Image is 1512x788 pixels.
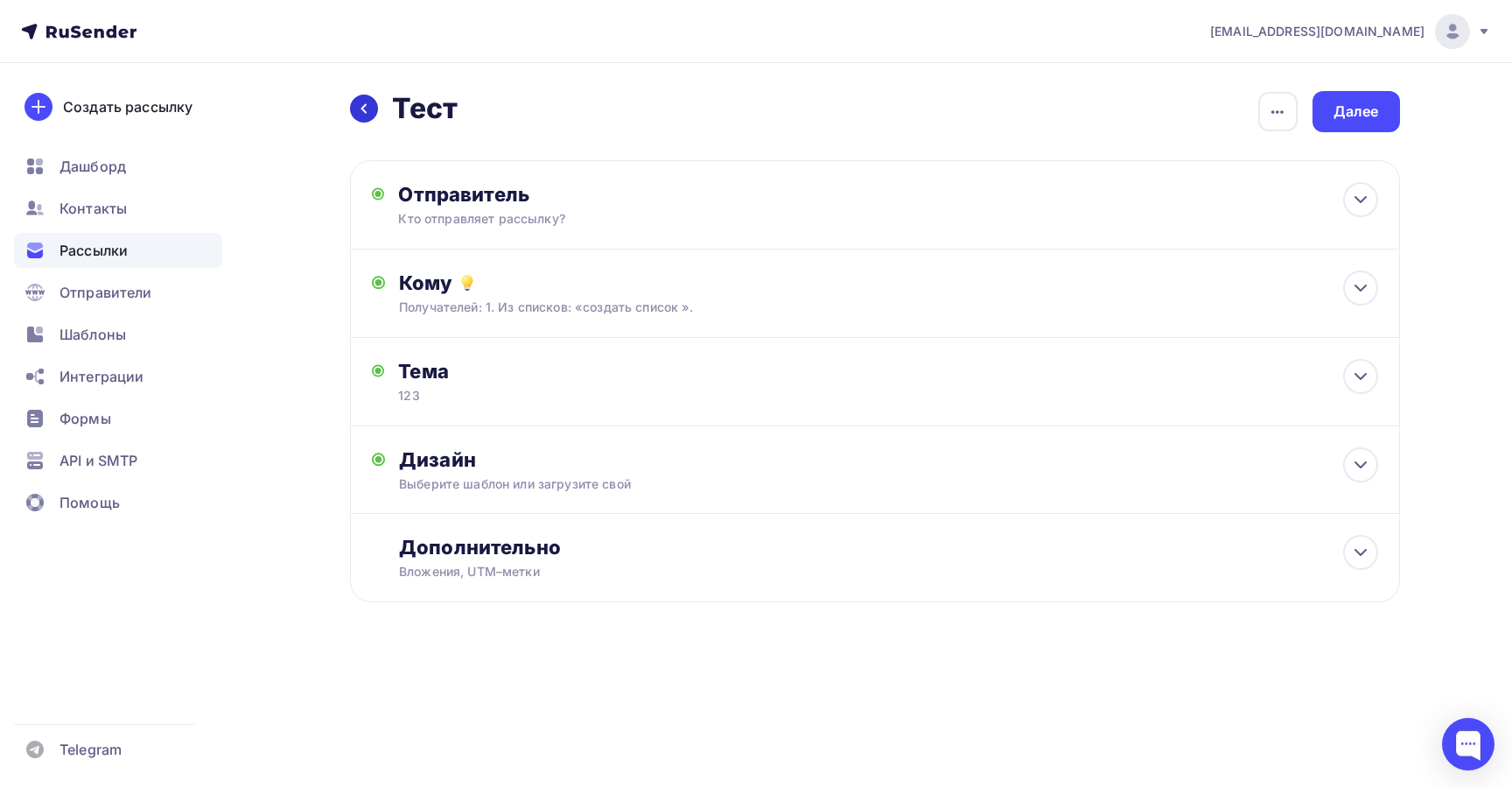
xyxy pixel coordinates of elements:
div: Дизайн [399,447,1377,472]
a: [EMAIL_ADDRESS][DOMAIN_NAME] [1210,14,1491,49]
div: Далее [1333,102,1379,122]
div: 123 [398,387,710,405]
a: Контакты [14,191,222,226]
a: Дашборд [14,149,222,184]
span: Дашборд [59,156,126,177]
span: Формы [59,408,111,429]
div: Тема [398,359,744,383]
div: Кто отправляет рассылку? [398,210,739,228]
div: Создать рассылку [63,96,192,117]
a: Шаблоны [14,317,222,352]
a: Отправители [14,275,222,310]
h2: Тест [392,91,458,126]
a: Формы [14,401,222,436]
div: Получателей: 1. Из списков: «создать список ». [399,299,1280,316]
span: [EMAIL_ADDRESS][DOMAIN_NAME] [1210,23,1424,40]
div: Дополнительно [399,535,1377,559]
span: Интеграции [59,366,143,387]
a: Рассылки [14,233,222,268]
div: Кому [399,271,1377,295]
div: Выберите шаблон или загрузите свой [399,475,1280,493]
span: Контакты [59,198,127,219]
div: Вложения, UTM–метки [399,563,1280,580]
span: API и SMTP [59,450,137,471]
div: Отправитель [398,182,777,207]
span: Шаблоны [59,324,126,345]
span: Отправители [59,282,152,303]
span: Помощь [59,492,120,513]
span: Telegram [59,739,122,760]
span: Рассылки [59,240,128,261]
